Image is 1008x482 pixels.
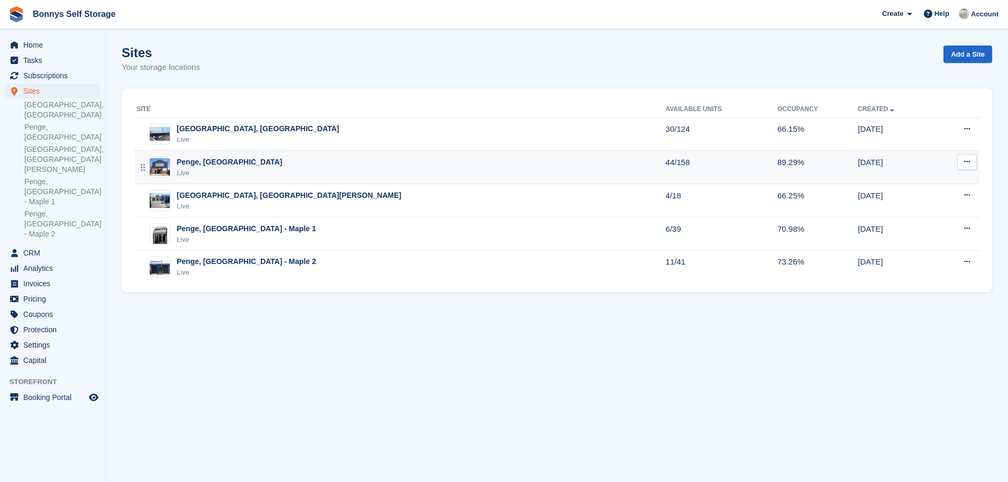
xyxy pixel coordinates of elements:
[858,151,935,184] td: [DATE]
[150,259,170,275] img: Image of Penge, London - Maple 2 site
[87,391,100,404] a: Preview store
[8,6,24,22] img: stora-icon-8386f47178a22dfd0bd8f6a31ec36ba5ce8667c1dd55bd0f319d3a0aa187defe.svg
[122,61,200,74] p: Your storage locations
[150,127,170,141] img: Image of Great Yarmouth, Norfolk site
[23,245,87,260] span: CRM
[153,223,167,244] img: Image of Penge, London - Maple 1 site
[177,134,339,145] div: Live
[943,46,992,63] a: Add a Site
[858,184,935,217] td: [DATE]
[777,151,858,184] td: 89.29%
[177,190,401,201] div: [GEOGRAPHIC_DATA], [GEOGRAPHIC_DATA][PERSON_NAME]
[5,38,100,52] a: menu
[24,144,100,175] a: [GEOGRAPHIC_DATA], [GEOGRAPHIC_DATA][PERSON_NAME]
[150,193,170,208] img: Image of Anerley, London - Selby Road site
[5,292,100,306] a: menu
[858,217,935,251] td: [DATE]
[934,8,949,19] span: Help
[882,8,903,19] span: Create
[24,177,100,207] a: Penge, [GEOGRAPHIC_DATA] - Maple 1
[666,250,777,283] td: 11/41
[5,245,100,260] a: menu
[24,122,100,142] a: Penge, [GEOGRAPHIC_DATA]
[5,84,100,98] a: menu
[23,261,87,276] span: Analytics
[777,217,858,251] td: 70.98%
[5,68,100,83] a: menu
[23,53,87,68] span: Tasks
[122,46,200,60] h1: Sites
[23,390,87,405] span: Booking Portal
[666,184,777,217] td: 4/18
[177,123,339,134] div: [GEOGRAPHIC_DATA], [GEOGRAPHIC_DATA]
[23,353,87,368] span: Capital
[177,234,316,245] div: Live
[5,53,100,68] a: menu
[29,5,120,23] a: Bonnys Self Storage
[23,84,87,98] span: Sites
[777,250,858,283] td: 73.26%
[24,100,100,120] a: [GEOGRAPHIC_DATA], [GEOGRAPHIC_DATA]
[5,276,100,291] a: menu
[959,8,969,19] img: James Bonny
[177,157,282,168] div: Penge, [GEOGRAPHIC_DATA]
[971,9,998,20] span: Account
[150,158,170,176] img: Image of Penge, London - Limes Avenue site
[24,209,100,239] a: Penge, [GEOGRAPHIC_DATA] - Maple 2
[666,101,777,118] th: Available Units
[177,168,282,178] div: Live
[23,68,87,83] span: Subscriptions
[23,307,87,322] span: Coupons
[177,201,401,212] div: Live
[858,117,935,151] td: [DATE]
[5,322,100,337] a: menu
[858,105,896,113] a: Created
[177,267,316,278] div: Live
[23,292,87,306] span: Pricing
[23,276,87,291] span: Invoices
[666,217,777,251] td: 6/39
[5,353,100,368] a: menu
[777,184,858,217] td: 66.25%
[23,38,87,52] span: Home
[177,223,316,234] div: Penge, [GEOGRAPHIC_DATA] - Maple 1
[134,101,666,118] th: Site
[666,117,777,151] td: 30/124
[777,117,858,151] td: 66.15%
[858,250,935,283] td: [DATE]
[5,390,100,405] a: menu
[177,256,316,267] div: Penge, [GEOGRAPHIC_DATA] - Maple 2
[23,338,87,352] span: Settings
[23,322,87,337] span: Protection
[777,101,858,118] th: Occupancy
[5,338,100,352] a: menu
[5,261,100,276] a: menu
[10,377,105,387] span: Storefront
[666,151,777,184] td: 44/158
[5,307,100,322] a: menu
